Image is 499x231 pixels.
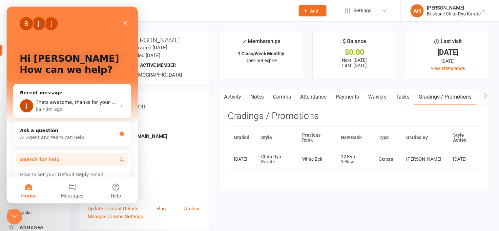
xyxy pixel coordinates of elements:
td: White Belt [296,149,335,170]
div: How to set your Default Reply Email Address [13,165,110,178]
a: Attendance [296,89,331,104]
p: How can we help? [13,58,118,69]
a: Archive [184,205,200,213]
a: Payments [331,89,364,104]
span: Home [14,187,29,192]
div: Recent messageProfile image for JiaThats awesome, thanks for your help!Jia•8m ago [7,77,125,112]
div: $0.00 [319,49,390,56]
button: Help [88,171,131,197]
div: Date of Birth [89,181,200,187]
td: 12 Kyu - Yellow [335,149,372,170]
td: [DATE] [447,149,481,170]
div: Profile image for Jia [38,11,51,24]
span: Search for help [13,150,53,156]
span: Settings [353,3,371,18]
p: Next: [DATE] Last: [DATE] [319,58,390,68]
strong: 1 Class/Week Monthly [238,51,284,56]
a: view attendance [431,66,465,71]
div: Mobile Number [89,141,200,147]
strong: 2 [89,173,200,179]
strong: [DATE] [89,186,200,192]
span: Messages [54,187,77,192]
iframe: Intercom live chat [7,209,22,224]
td: [DATE] [228,149,255,170]
div: How to set your Default Reply Email Address [10,162,122,181]
span: Help [104,187,114,192]
div: [DATE] [412,58,484,65]
a: Waivers [364,89,391,104]
div: Email [89,128,200,134]
div: $ Balance [343,37,366,49]
td: [PERSON_NAME] [400,149,447,170]
a: Gradings / Promotions [414,89,476,104]
div: Profile image for Jessica [26,11,39,24]
div: Profile image for JiaThats awesome, thanks for your help!Jia•8m ago [7,87,124,111]
td: Chito-Ryu Karate [255,149,296,170]
strong: [PERSON_NAME] [89,120,200,126]
span: Does not expire [245,58,277,63]
time: Activated [DATE] [131,45,167,51]
th: Graded [228,127,255,149]
strong: [STREET_ADDRESS] [89,160,200,166]
div: What's New [20,225,43,230]
h3: [PERSON_NAME] [84,36,204,44]
input: Search... [86,6,290,15]
div: Owner [89,115,200,121]
a: Tasks [391,89,414,104]
a: Manage Comms Settings [88,213,143,220]
a: Comms [268,89,296,104]
button: Search for help [10,146,122,159]
strong: [EMAIL_ADDRESS][DOMAIN_NAME] [89,133,200,139]
th: Previous Rank [296,127,335,149]
div: Address [89,154,200,161]
div: Close [113,11,125,22]
iframe: Intercom live chat [7,7,138,203]
a: Activity [219,89,246,104]
th: Style Added [447,127,481,149]
div: Jia [29,99,35,106]
div: Tasks [20,210,31,215]
div: • 8m ago [36,99,56,106]
div: Recent message [13,83,118,90]
td: General [372,149,400,170]
span: Add [310,8,318,13]
span: Thats awesome, thanks for your help! [29,93,116,98]
div: Ask a questionAI Agent and team can help [7,115,125,140]
i: ✓ [242,38,246,45]
span: Active member [140,62,176,68]
a: Notes [246,89,268,104]
strong: 0438840903 [89,147,200,153]
div: Member Number [89,168,200,174]
button: Add [299,5,326,16]
div: Ask a question [13,121,110,127]
th: Graded By [400,127,447,149]
div: AH [410,4,424,17]
div: Last visit [434,37,462,49]
th: Type [372,127,400,149]
p: Hi [PERSON_NAME] [13,47,118,58]
span: [DEMOGRAPHIC_DATA] [131,72,182,78]
div: Brisbane Chito-Ryu Karate [427,11,481,17]
th: Style [255,127,296,149]
div: Location [89,194,200,200]
div: [PERSON_NAME] [427,5,481,11]
div: Memberships [242,37,280,49]
div: [DATE] [412,49,484,56]
th: New Rank [335,127,372,149]
div: AI Agent and team can help [13,127,110,134]
a: Update Contact Details [88,205,138,213]
a: Tasks [9,205,69,220]
div: Profile image for Jia [13,93,27,106]
button: Messages [44,171,87,197]
a: Flag [156,205,166,213]
h3: Gradings / Promotions [228,111,481,121]
div: Profile image for Bec [13,11,26,24]
h3: Contact information [88,100,200,110]
time: Added [DATE] [131,53,160,58]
